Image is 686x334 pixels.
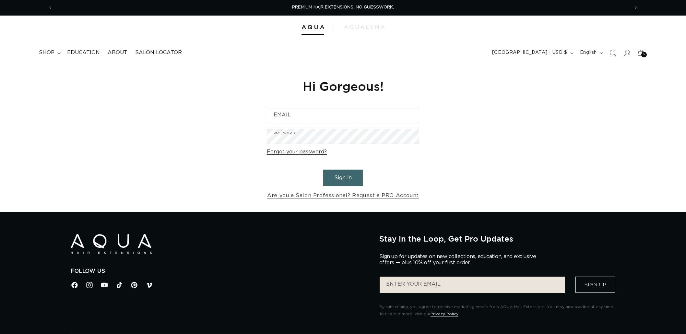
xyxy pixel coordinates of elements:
[302,25,324,30] img: Aqua Hair Extensions
[323,170,363,186] button: Sign in
[431,312,458,316] a: Privacy Policy
[135,49,182,56] span: Salon Locator
[379,304,615,317] p: By subscribing, you agree to receive marketing emails from AQUA Hair Extensions. You may unsubscr...
[379,254,541,266] p: Sign up for updates on new collections, education, and exclusive offers — plus 10% off your first...
[380,277,565,293] input: ENTER YOUR EMAIL
[71,234,152,254] img: Aqua Hair Extensions
[43,2,57,14] button: Previous announcement
[267,147,327,157] a: Forgot your password?
[267,78,419,94] h1: Hi Gorgeous!
[67,49,100,56] span: Education
[292,5,394,9] span: PREMIUM HAIR EXTENSIONS. NO GUESSWORK.
[344,25,384,29] img: aqualyna.com
[104,45,131,60] a: About
[35,45,63,60] summary: shop
[606,46,620,60] summary: Search
[575,277,615,293] button: Sign Up
[488,47,576,59] button: [GEOGRAPHIC_DATA] | USD $
[267,107,419,122] input: Email
[492,49,567,56] span: [GEOGRAPHIC_DATA] | USD $
[39,49,54,56] span: shop
[108,49,127,56] span: About
[63,45,104,60] a: Education
[576,47,606,59] button: English
[580,49,597,56] span: English
[267,191,419,200] a: Are you a Salon Professional? Request a PRO Account
[379,234,615,243] h2: Stay in the Loop, Get Pro Updates
[71,268,370,275] h2: Follow Us
[629,2,643,14] button: Next announcement
[643,52,645,57] span: 5
[131,45,186,60] a: Salon Locator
